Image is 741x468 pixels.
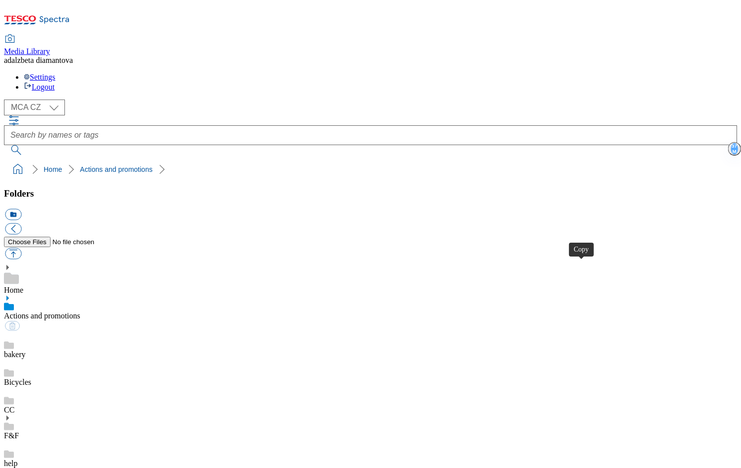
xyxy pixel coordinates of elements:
nav: breadcrumb [4,160,737,179]
a: Bicycles [4,378,31,386]
input: Search by names or tags [4,125,737,145]
a: Home [4,286,23,294]
h3: Folders [4,188,737,199]
a: Media Library [4,35,50,56]
a: CC [4,406,14,414]
span: alzbeta diamantova [11,56,73,64]
a: Actions and promotions [80,165,152,173]
span: ad [4,56,11,64]
a: Actions and promotions [4,312,80,320]
a: home [10,161,26,177]
a: Logout [24,83,55,91]
a: F&F [4,431,19,440]
span: Media Library [4,47,50,55]
a: Home [44,165,62,173]
a: bakery [4,350,26,359]
a: Settings [24,73,56,81]
a: help [4,459,18,468]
